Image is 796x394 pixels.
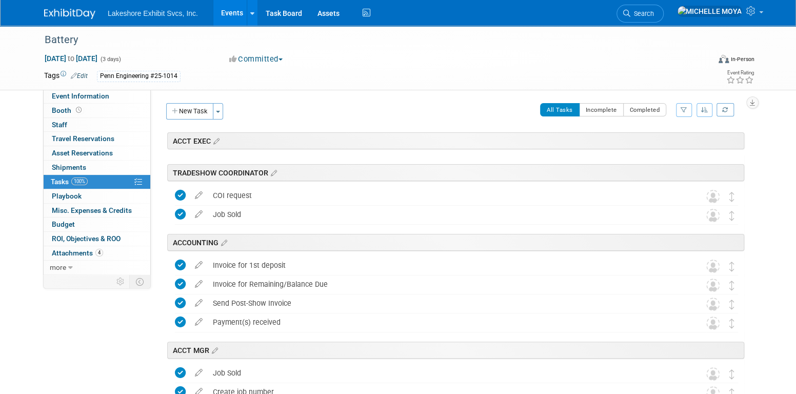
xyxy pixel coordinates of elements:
[649,53,754,69] div: Event Format
[167,132,744,149] div: ACCT EXEC
[717,103,734,116] a: Refresh
[706,190,720,203] img: Unassigned
[208,206,686,223] div: Job Sold
[268,167,277,178] a: Edit sections
[44,175,150,189] a: Tasks100%
[44,89,150,103] a: Event Information
[630,10,654,17] span: Search
[112,275,130,288] td: Personalize Event Tab Strip
[208,364,686,382] div: Job Sold
[52,234,121,243] span: ROI, Objectives & ROO
[208,275,686,293] div: Invoice for Remaining/Balance Due
[44,189,150,203] a: Playbook
[52,106,84,114] span: Booth
[218,237,227,247] a: Edit sections
[52,220,75,228] span: Budget
[66,54,76,63] span: to
[167,164,744,181] div: TRADESHOW COORDINATOR
[729,369,734,379] i: Move task
[44,70,88,82] td: Tags
[44,204,150,218] a: Misc. Expenses & Credits
[729,319,734,328] i: Move task
[623,103,667,116] button: Completed
[95,249,103,257] span: 4
[44,54,98,63] span: [DATE] [DATE]
[706,298,720,311] img: Unassigned
[729,192,734,202] i: Move task
[167,234,744,251] div: ACCOUNTING
[44,146,150,160] a: Asset Reservations
[616,5,664,23] a: Search
[52,249,103,257] span: Attachments
[579,103,624,116] button: Incomplete
[719,55,729,63] img: Format-Inperson.png
[99,56,121,63] span: (3 days)
[190,261,208,270] a: edit
[730,55,754,63] div: In-Person
[71,178,88,185] span: 100%
[44,104,150,117] a: Booth
[208,257,686,274] div: Invoice for 1st deposit
[729,300,734,309] i: Move task
[44,261,150,274] a: more
[540,103,580,116] button: All Tasks
[706,317,720,330] img: Unassigned
[44,161,150,174] a: Shipments
[729,281,734,290] i: Move task
[108,9,198,17] span: Lakeshore Exhibit Svcs, Inc.
[190,318,208,327] a: edit
[52,163,86,171] span: Shipments
[44,118,150,132] a: Staff
[74,106,84,114] span: Booth not reserved yet
[130,275,151,288] td: Toggle Event Tabs
[44,246,150,260] a: Attachments4
[208,187,686,204] div: COI request
[190,210,208,219] a: edit
[71,72,88,80] a: Edit
[190,299,208,308] a: edit
[167,342,744,359] div: ACCT MGR
[44,218,150,231] a: Budget
[52,206,132,214] span: Misc. Expenses & Credits
[44,9,95,19] img: ExhibitDay
[52,121,67,129] span: Staff
[729,262,734,271] i: Move task
[211,135,220,146] a: Edit sections
[51,178,88,186] span: Tasks
[706,260,720,273] img: Unassigned
[52,92,109,100] span: Event Information
[50,263,66,271] span: more
[190,280,208,289] a: edit
[52,192,82,200] span: Playbook
[677,6,742,17] img: MICHELLE MOYA
[208,313,686,331] div: Payment(s) received
[208,294,686,312] div: Send Post-Show Invoice
[44,132,150,146] a: Travel Reservations
[706,279,720,292] img: Unassigned
[706,209,720,222] img: Unassigned
[729,211,734,221] i: Move task
[190,368,208,378] a: edit
[44,232,150,246] a: ROI, Objectives & ROO
[97,71,181,82] div: Penn Engineering #25-1014
[209,345,218,355] a: Edit sections
[190,191,208,200] a: edit
[226,54,287,65] button: Committed
[726,70,754,75] div: Event Rating
[706,367,720,381] img: Unassigned
[52,149,113,157] span: Asset Reservations
[166,103,213,120] button: New Task
[41,31,694,49] div: Battery
[52,134,114,143] span: Travel Reservations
